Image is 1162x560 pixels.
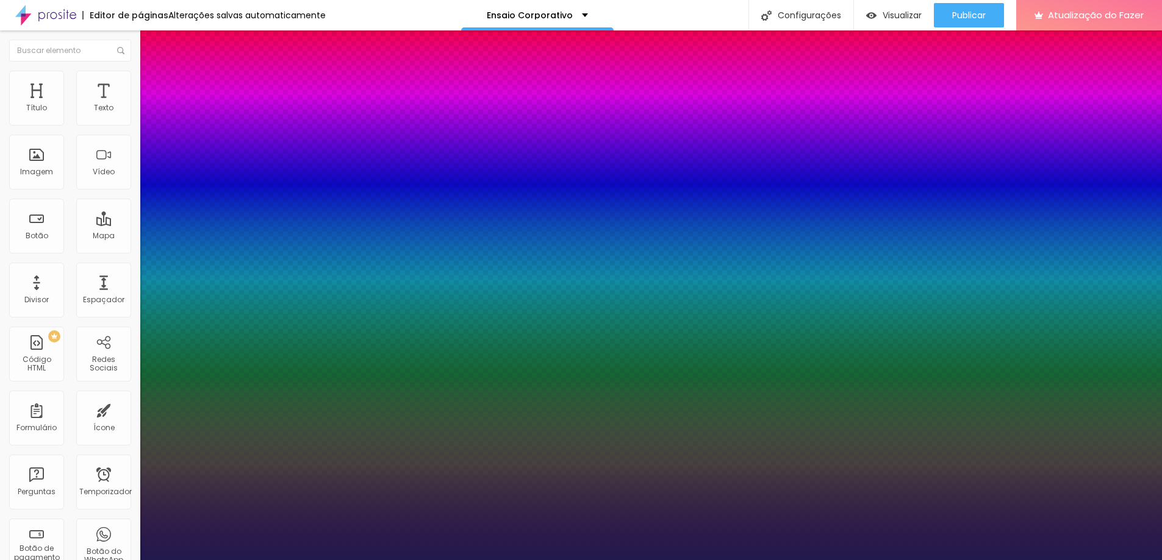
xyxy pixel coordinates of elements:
font: Configurações [778,9,841,21]
font: Ensaio Corporativo [487,9,573,21]
font: Perguntas [18,486,56,497]
font: Texto [94,102,113,113]
font: Vídeo [93,166,115,177]
font: Redes Sociais [90,354,118,373]
font: Imagem [20,166,53,177]
font: Formulário [16,422,57,433]
font: Temporizador [79,486,132,497]
font: Mapa [93,230,115,241]
font: Espaçador [83,294,124,305]
font: Editor de páginas [90,9,168,21]
font: Ícone [93,422,115,433]
font: Botão [26,230,48,241]
font: Título [26,102,47,113]
button: Visualizar [854,3,934,27]
font: Alterações salvas automaticamente [168,9,326,21]
font: Divisor [24,294,49,305]
button: Publicar [934,3,1004,27]
font: Visualizar [883,9,922,21]
font: Código HTML [23,354,51,373]
font: Publicar [952,9,986,21]
font: Atualização do Fazer [1048,9,1144,21]
input: Buscar elemento [9,40,131,62]
img: view-1.svg [866,10,877,21]
img: Ícone [761,10,772,21]
img: Ícone [117,47,124,54]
